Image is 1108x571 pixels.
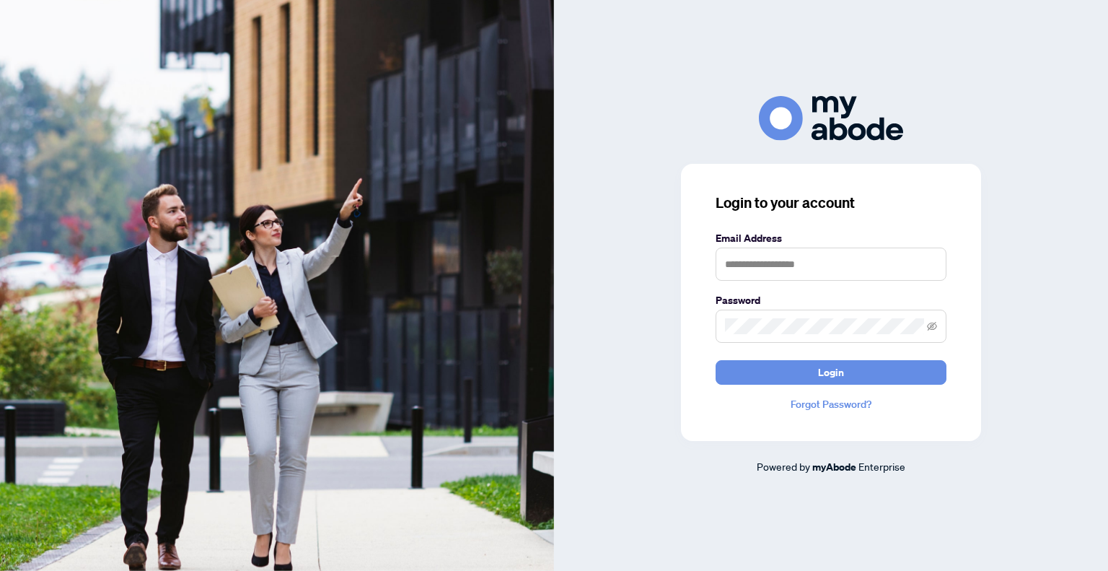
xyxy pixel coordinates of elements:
button: Login [716,360,946,385]
a: Forgot Password? [716,396,946,412]
label: Password [716,292,946,308]
span: Powered by [757,460,810,473]
span: Enterprise [858,460,905,473]
img: ma-logo [759,96,903,140]
label: Email Address [716,230,946,246]
a: myAbode [812,459,856,475]
span: Login [818,361,844,384]
h3: Login to your account [716,193,946,213]
span: eye-invisible [927,321,937,331]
